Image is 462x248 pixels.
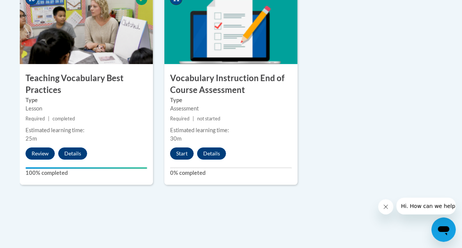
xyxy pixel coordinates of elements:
[193,116,194,122] span: |
[25,169,147,177] label: 100% completed
[25,116,45,122] span: Required
[170,116,190,122] span: Required
[25,135,37,142] span: 25m
[25,96,147,104] label: Type
[432,218,456,242] iframe: Button to launch messaging window
[58,147,87,160] button: Details
[170,126,292,134] div: Estimated learning time:
[170,135,182,142] span: 30m
[397,198,456,214] iframe: Message from company
[170,169,292,177] label: 0% completed
[170,104,292,113] div: Assessment
[25,167,147,169] div: Your progress
[20,72,153,96] h3: Teaching Vocabulary Best Practices
[164,72,298,96] h3: Vocabulary Instruction End of Course Assessment
[378,199,393,214] iframe: Close message
[170,96,292,104] label: Type
[170,147,194,160] button: Start
[5,5,62,11] span: Hi. How can we help?
[197,147,226,160] button: Details
[25,104,147,113] div: Lesson
[25,147,55,160] button: Review
[48,116,49,122] span: |
[53,116,75,122] span: completed
[197,116,220,122] span: not started
[25,126,147,134] div: Estimated learning time:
